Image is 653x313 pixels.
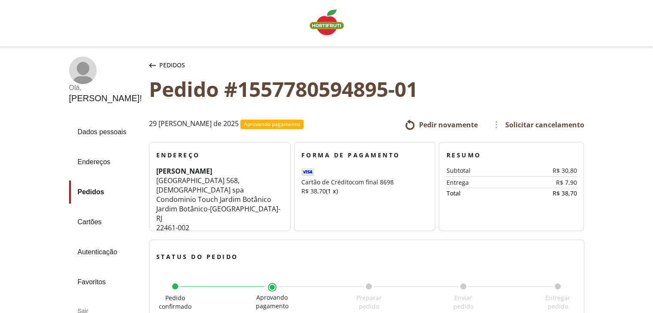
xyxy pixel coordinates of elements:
[244,120,300,128] span: Aprovando pagamento
[156,151,283,160] h3: Endereço
[156,204,208,214] span: Jardim Botânico
[156,176,225,185] span: [GEOGRAPHIC_DATA]
[159,61,185,69] span: Pedidos
[525,167,577,174] div: R$ 30,80
[69,93,142,103] div: [PERSON_NAME] !
[149,77,584,101] div: Pedido #1557780594895-01
[446,190,511,197] div: Total
[69,150,142,174] a: Endereços
[446,151,577,160] h3: Resumo
[278,204,280,214] span: -
[69,211,142,234] a: Cartões
[453,294,474,310] span: Enviar pedido
[69,181,142,204] a: Pedidos
[301,187,326,195] span: R$ 38,70
[310,9,344,35] img: Logo
[69,120,142,144] a: Dados pessoais
[226,176,238,185] span: 568
[238,176,240,185] span: ,
[301,178,428,196] div: Cartão de Crédito
[156,166,212,176] strong: [PERSON_NAME]
[147,57,187,74] button: Pedidos
[511,190,577,197] div: R$ 38,70
[525,179,577,186] div: R$ 7,90
[69,271,142,294] a: Favoritos
[301,151,428,160] h3: Forma de Pagamento
[256,293,289,310] span: Aprovando pagamento
[149,120,239,129] span: 29 [PERSON_NAME] de 2025
[545,294,570,310] span: Entregar pedido
[356,294,382,310] span: Preparar pedido
[419,120,477,129] span: Pedir novamente
[156,214,162,223] span: RJ
[301,168,473,176] img: Visa
[69,241,142,264] a: Autenticação
[352,178,394,186] span: com final 8698
[446,167,524,174] div: Subtotal
[306,6,347,40] a: Logo
[326,187,338,195] span: (1 x)
[446,179,524,186] div: Entrega
[159,294,191,310] span: Pedido confirmado
[156,223,189,232] span: 22461-002
[491,118,584,132] a: Solicitar cancelamento
[69,84,142,92] div: Olá ,
[210,204,278,214] span: [GEOGRAPHIC_DATA]
[405,120,477,130] a: Pedir novamente
[156,253,238,261] span: Status do pedido
[208,204,210,214] span: -
[156,185,271,204] span: [DEMOGRAPHIC_DATA] spa Condominio Touch Jardim Botânico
